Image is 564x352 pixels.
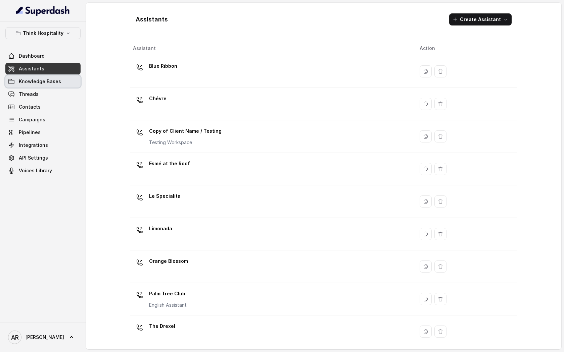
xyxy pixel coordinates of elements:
[5,114,81,126] a: Campaigns
[26,334,64,341] span: [PERSON_NAME]
[19,104,41,110] span: Contacts
[149,93,167,104] p: Chévre
[19,116,45,123] span: Campaigns
[19,155,48,161] span: API Settings
[149,158,190,169] p: Esmé at the Roof
[449,13,512,25] button: Create Assistant
[149,321,175,332] p: The Drexel
[19,78,61,85] span: Knowledge Bases
[19,91,39,98] span: Threads
[19,129,41,136] span: Pipelines
[149,288,187,299] p: Palm Tree Club
[5,139,81,151] a: Integrations
[149,191,181,201] p: Le Specialita
[11,334,19,341] text: AR
[19,167,52,174] span: Voices Library
[19,65,44,72] span: Assistants
[5,165,81,177] a: Voices Library
[149,256,188,267] p: Orange Blossom
[130,42,414,55] th: Assistant
[19,142,48,149] span: Integrations
[149,61,177,71] p: Blue Ribbon
[149,302,187,308] p: English Assistant
[149,126,222,136] p: Copy of Client Name / Testing
[19,53,45,59] span: Dashboard
[149,223,172,234] p: Limonada
[5,63,81,75] a: Assistants
[5,328,81,347] a: [PERSON_NAME]
[149,139,222,146] p: Testing Workspace
[16,5,70,16] img: light.svg
[5,75,81,87] a: Knowledge Bases
[23,29,63,37] p: Think Hospitality
[414,42,517,55] th: Action
[5,126,81,138] a: Pipelines
[136,14,168,25] h1: Assistants
[5,50,81,62] a: Dashboard
[5,101,81,113] a: Contacts
[5,88,81,100] a: Threads
[5,27,81,39] button: Think Hospitality
[5,152,81,164] a: API Settings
